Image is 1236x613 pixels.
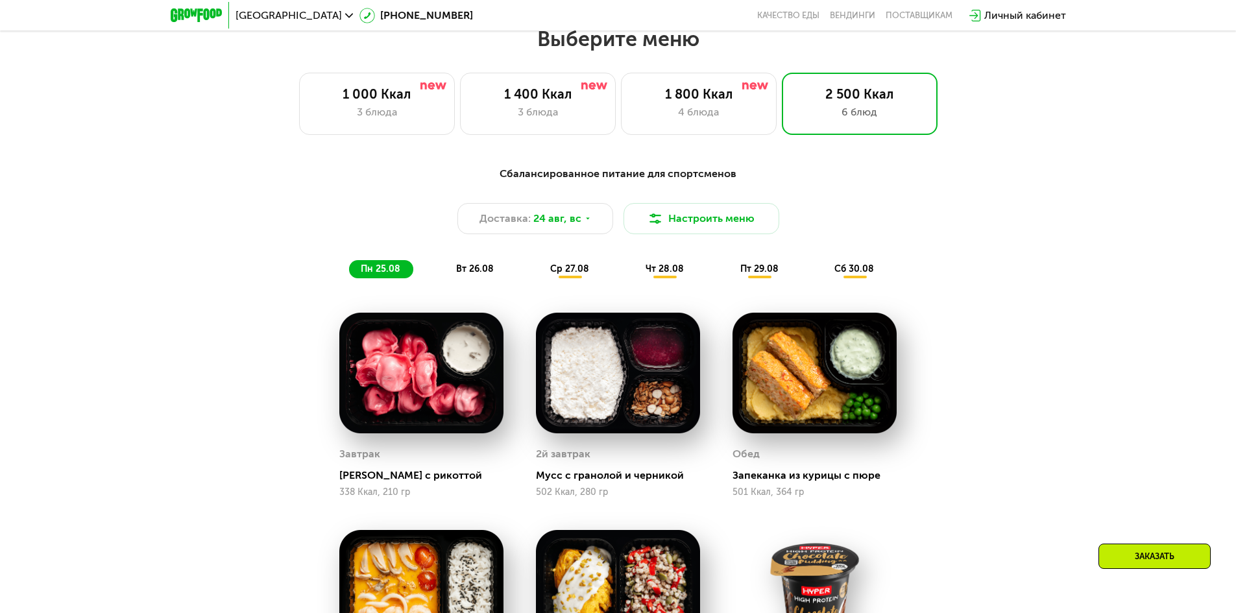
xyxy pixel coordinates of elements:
[361,263,400,274] span: пн 25.08
[339,487,503,498] div: 338 Ккал, 210 гр
[733,469,907,482] div: Запеканка из курицы с пюре
[886,10,952,21] div: поставщикам
[795,104,924,120] div: 6 блюд
[740,263,779,274] span: пт 29.08
[830,10,875,21] a: Вендинги
[536,444,590,464] div: 2й завтрак
[550,263,589,274] span: ср 27.08
[234,166,1002,182] div: Сбалансированное питание для спортсменов
[236,10,342,21] span: [GEOGRAPHIC_DATA]
[474,86,602,102] div: 1 400 Ккал
[834,263,874,274] span: сб 30.08
[536,487,700,498] div: 502 Ккал, 280 гр
[479,211,531,226] span: Доставка:
[733,444,760,464] div: Обед
[635,86,763,102] div: 1 800 Ккал
[536,469,710,482] div: Мусс с гранолой и черникой
[624,203,779,234] button: Настроить меню
[1098,544,1211,569] div: Заказать
[733,487,897,498] div: 501 Ккал, 364 гр
[635,104,763,120] div: 4 блюда
[42,26,1194,52] h2: Выберите меню
[533,211,581,226] span: 24 авг, вс
[646,263,684,274] span: чт 28.08
[795,86,924,102] div: 2 500 Ккал
[313,86,441,102] div: 1 000 Ккал
[456,263,494,274] span: вт 26.08
[339,469,514,482] div: [PERSON_NAME] с рикоттой
[984,8,1066,23] div: Личный кабинет
[339,444,380,464] div: Завтрак
[359,8,473,23] a: [PHONE_NUMBER]
[757,10,819,21] a: Качество еды
[313,104,441,120] div: 3 блюда
[474,104,602,120] div: 3 блюда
